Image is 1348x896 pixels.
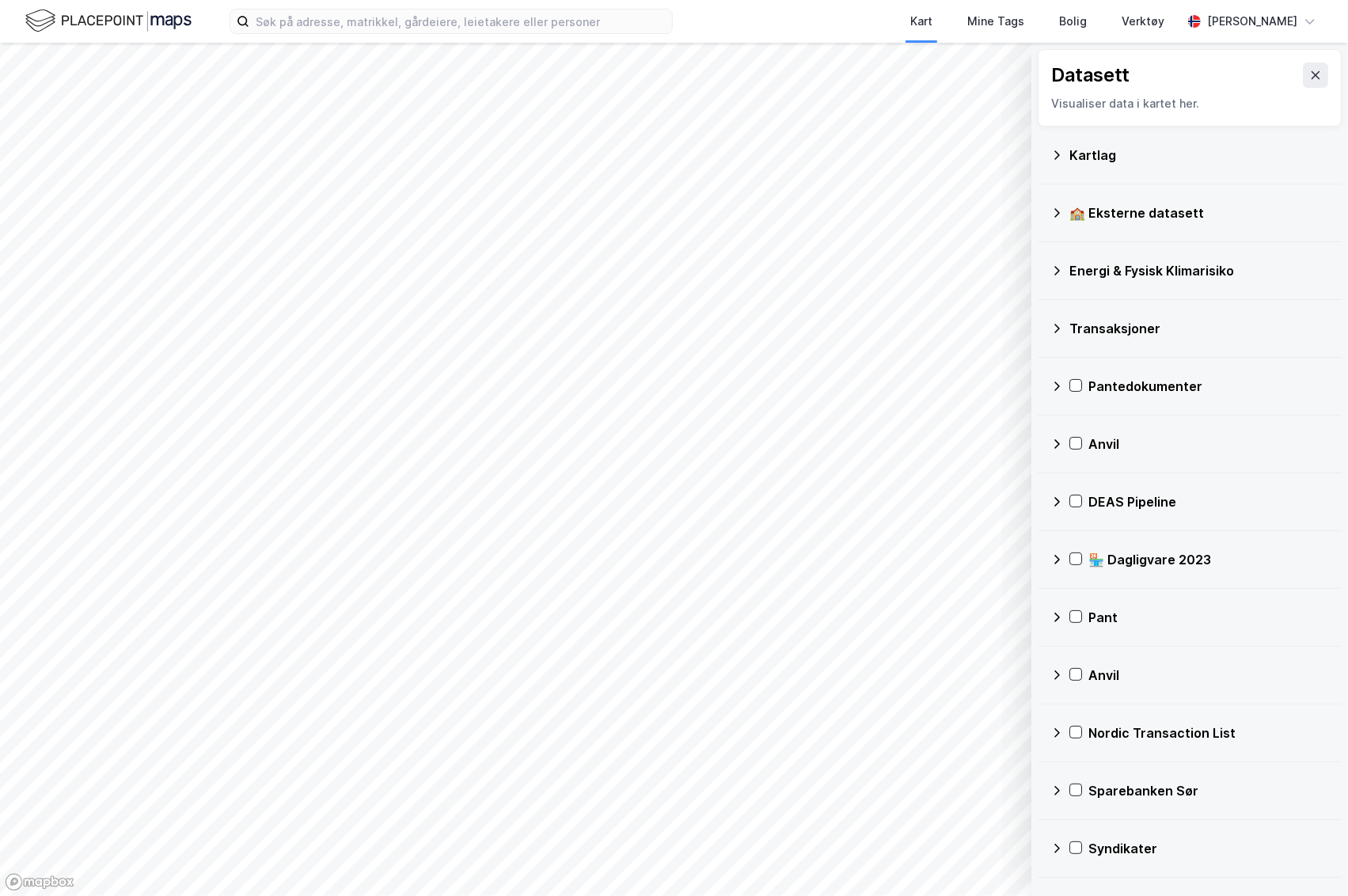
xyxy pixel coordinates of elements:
div: Anvil [1088,666,1329,685]
div: Mine Tags [967,12,1024,31]
div: Sparebanken Sør [1088,781,1329,800]
div: Bolig [1059,12,1087,31]
a: Mapbox homepage [5,873,74,891]
div: Kart [910,12,932,31]
div: Datasett [1051,63,1130,88]
iframe: Chat Widget [1269,820,1348,896]
div: Kartlag [1069,146,1329,165]
div: Visualiser data i kartet her. [1051,94,1328,113]
img: logo.f888ab2527a4732fd821a326f86c7f29.svg [25,7,192,35]
div: Pant [1088,608,1329,627]
div: Pantedokumenter [1088,377,1329,396]
div: Verktøy [1122,12,1164,31]
input: Søk på adresse, matrikkel, gårdeiere, leietakere eller personer [249,9,672,33]
div: Energi & Fysisk Klimarisiko [1069,261,1329,280]
div: Transaksjoner [1069,319,1329,338]
div: DEAS Pipeline [1088,492,1329,511]
div: 🏫 Eksterne datasett [1069,203,1329,222]
div: 🏪 Dagligvare 2023 [1088,550,1329,569]
div: [PERSON_NAME] [1207,12,1297,31]
div: Nordic Transaction List [1088,723,1329,742]
div: Syndikater [1088,839,1329,858]
div: Anvil [1088,435,1329,454]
